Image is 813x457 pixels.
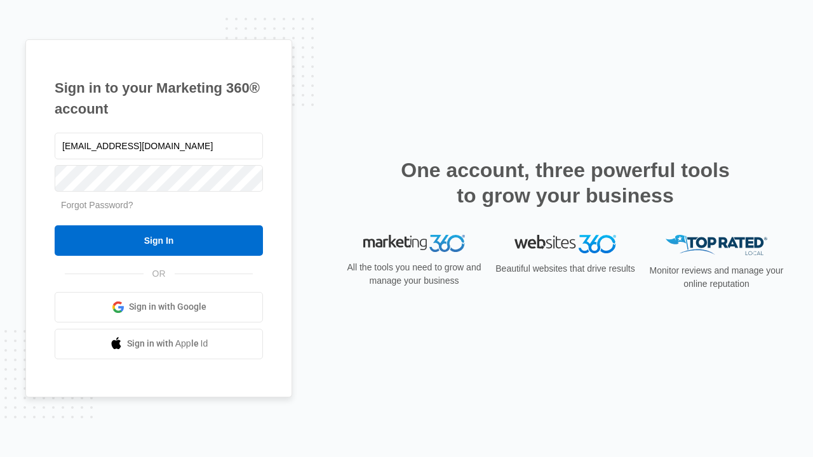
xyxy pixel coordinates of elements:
[514,235,616,253] img: Websites 360
[55,225,263,256] input: Sign In
[129,300,206,314] span: Sign in with Google
[61,200,133,210] a: Forgot Password?
[55,292,263,322] a: Sign in with Google
[55,133,263,159] input: Email
[55,329,263,359] a: Sign in with Apple Id
[645,264,788,291] p: Monitor reviews and manage your online reputation
[343,261,485,288] p: All the tools you need to grow and manage your business
[127,337,208,350] span: Sign in with Apple Id
[144,267,175,281] span: OR
[397,157,734,208] h2: One account, three powerful tools to grow your business
[494,262,636,275] p: Beautiful websites that drive results
[363,235,465,253] img: Marketing 360
[666,235,767,256] img: Top Rated Local
[55,77,263,119] h1: Sign in to your Marketing 360® account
